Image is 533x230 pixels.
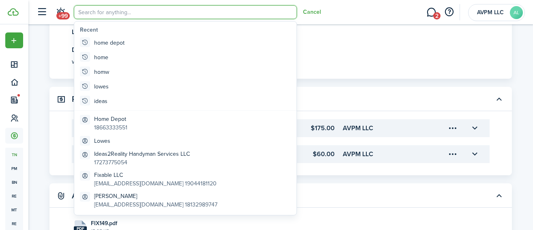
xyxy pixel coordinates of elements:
a: pm [5,161,23,175]
global-search-item-description: 17273775054 [94,158,190,167]
global-search-item: ideas [77,94,294,108]
avatar-text: AL [510,6,523,19]
transaction-details-table-item-client: AVPM LLC [343,123,423,133]
span: +99 [56,12,70,19]
a: bn [5,175,23,189]
global-search-item: home [77,50,294,64]
transaction-details-table-item-amount: $175.00 [262,123,335,133]
global-search-item-title: ideas [94,97,107,105]
global-search-item-title: Home Depot [94,115,127,123]
global-search-item: home depot [77,35,294,50]
button: Open menu [5,32,23,48]
button: Open resource center [442,5,456,19]
img: TenantCloud [8,8,19,16]
button: Open sidebar [34,4,49,20]
span: 2 [433,12,441,19]
global-search-item-title: Lowes [94,137,110,145]
global-search-item-title: home depot [94,39,125,47]
global-search-item-description: 18663333551 [94,123,127,132]
input: Search for anything... [74,5,297,19]
button: Toggle accordion [492,92,506,106]
a: Messaging [423,2,439,23]
transaction-details-table-item-amount: $60.00 [262,149,335,159]
global-search-item-description: [EMAIL_ADDRESS][DOMAIN_NAME] 18132989747 [94,200,217,209]
panel-main-title: Lease [72,27,129,37]
global-search-item-title: lowes [94,82,109,91]
transaction-details-table-item-client: AVPM LLC [343,149,423,159]
button: Toggle accordion [468,121,481,135]
button: Toggle accordion [492,189,506,202]
panel-main-body: Toggle accordion [49,119,512,175]
global-search-item-title: home [94,53,108,62]
panel-main-title: Attachments [72,191,117,200]
panel-main-description: washer rubber and springs replacement [72,57,465,67]
global-search-item-title: Ideas2Reality Handyman Services LLC [94,150,190,158]
global-search-list-title: Recent [80,26,294,34]
span: AVPM LLC [474,10,507,15]
panel-main-title: Payments & Activity [72,95,143,104]
button: Toggle accordion [468,147,481,161]
a: tn [5,148,23,161]
global-search-item: homw [77,64,294,79]
a: re [5,189,23,203]
a: Notifications [53,2,68,23]
global-search-item: lowes [77,79,294,94]
global-search-item-title: [PERSON_NAME] [94,192,217,200]
panel-main-title: Details [72,45,465,55]
button: Open menu [446,121,460,135]
a: mt [5,203,23,217]
global-search-item-title: homw [94,68,109,76]
button: Open menu [446,147,460,161]
span: FIX149.pdf [91,219,117,228]
button: Cancel [303,9,321,15]
global-search-item-description: [EMAIL_ADDRESS][DOMAIN_NAME] 19044181120 [94,179,217,188]
global-search-item-title: Fixable LLC [94,171,217,179]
